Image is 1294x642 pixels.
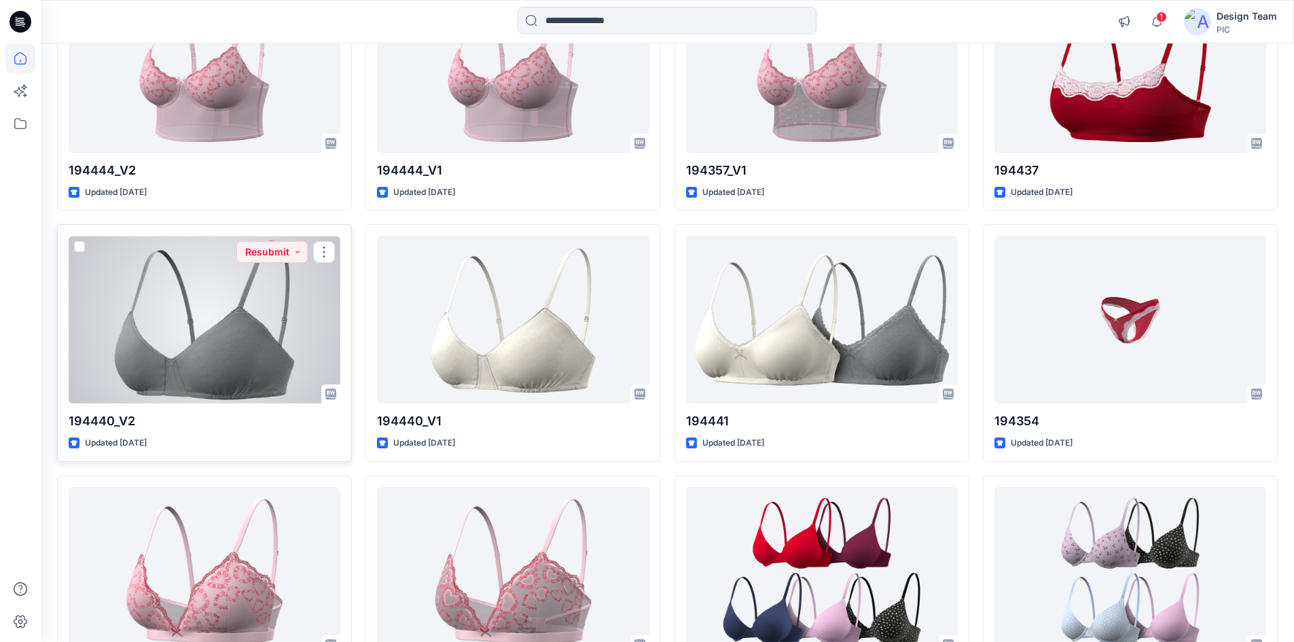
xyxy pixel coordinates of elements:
[393,436,455,450] p: Updated [DATE]
[702,436,764,450] p: Updated [DATE]
[69,412,340,431] p: 194440_V2
[393,185,455,200] p: Updated [DATE]
[1217,8,1277,24] div: Design Team
[377,412,649,431] p: 194440_V1
[85,436,147,450] p: Updated [DATE]
[994,236,1266,404] a: 194354
[1011,436,1073,450] p: Updated [DATE]
[994,412,1266,431] p: 194354
[377,236,649,404] a: 194440_V1
[69,236,340,404] a: 194440_V2
[1184,8,1211,35] img: avatar
[1156,12,1167,22] span: 1
[702,185,764,200] p: Updated [DATE]
[85,185,147,200] p: Updated [DATE]
[994,161,1266,180] p: 194437
[686,412,958,431] p: 194441
[377,161,649,180] p: 194444_V1
[69,161,340,180] p: 194444_V2
[1011,185,1073,200] p: Updated [DATE]
[686,161,958,180] p: 194357_V1
[1217,24,1277,35] div: PIC
[686,236,958,404] a: 194441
